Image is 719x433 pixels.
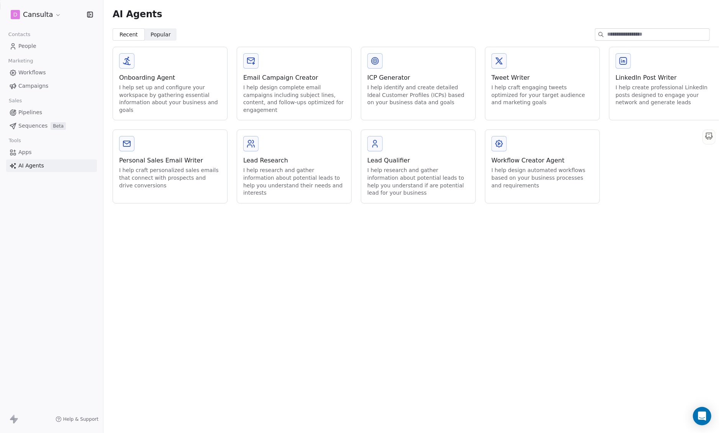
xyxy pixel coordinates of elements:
span: Sales [5,95,25,107]
a: SequencesBeta [6,120,97,132]
div: Workflow Creator Agent [491,156,593,165]
div: I help create professional LinkedIn posts designed to engage your network and generate leads [616,84,717,107]
a: Apps [6,146,97,159]
span: Marketing [5,55,36,67]
div: I help design complete email campaigns including subject lines, content, and follow-ups optimized... [243,84,345,114]
span: Help & Support [63,416,98,422]
a: Pipelines [6,106,97,119]
div: Lead Qualifier [367,156,469,165]
span: D [13,11,18,18]
span: Campaigns [18,82,48,90]
span: Cansulta [23,10,53,20]
span: People [18,42,36,50]
div: I help set up and configure your workspace by gathering essential information about your business... [119,84,221,114]
div: Personal Sales Email Writer [119,156,221,165]
a: AI Agents [6,159,97,172]
div: ICP Generator [367,73,469,82]
a: Campaigns [6,80,97,92]
div: LinkedIn Post Writer [616,73,717,82]
div: I help research and gather information about potential leads to help you understand their needs a... [243,167,345,197]
span: Tools [5,135,24,146]
div: I help design automated workflows based on your business processes and requirements [491,167,593,189]
a: Help & Support [56,416,98,422]
div: I help research and gather information about potential leads to help you understand if are potent... [367,167,469,197]
span: Contacts [5,29,34,40]
a: Workflows [6,66,97,79]
a: People [6,40,97,52]
span: Workflows [18,69,46,77]
div: Open Intercom Messenger [693,407,711,425]
span: Popular [151,31,171,39]
span: Beta [51,122,66,130]
div: Email Campaign Creator [243,73,345,82]
div: I help identify and create detailed Ideal Customer Profiles (ICPs) based on your business data an... [367,84,469,107]
div: Lead Research [243,156,345,165]
span: Sequences [18,122,47,130]
div: I help craft personalized sales emails that connect with prospects and drive conversions [119,167,221,189]
div: I help craft engaging tweets optimized for your target audience and marketing goals [491,84,593,107]
span: AI Agents [18,162,44,170]
span: Apps [18,148,32,156]
span: AI Agents [113,8,162,20]
div: Onboarding Agent [119,73,221,82]
span: Pipelines [18,108,42,116]
button: DCansulta [9,8,63,21]
div: Tweet Writer [491,73,593,82]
